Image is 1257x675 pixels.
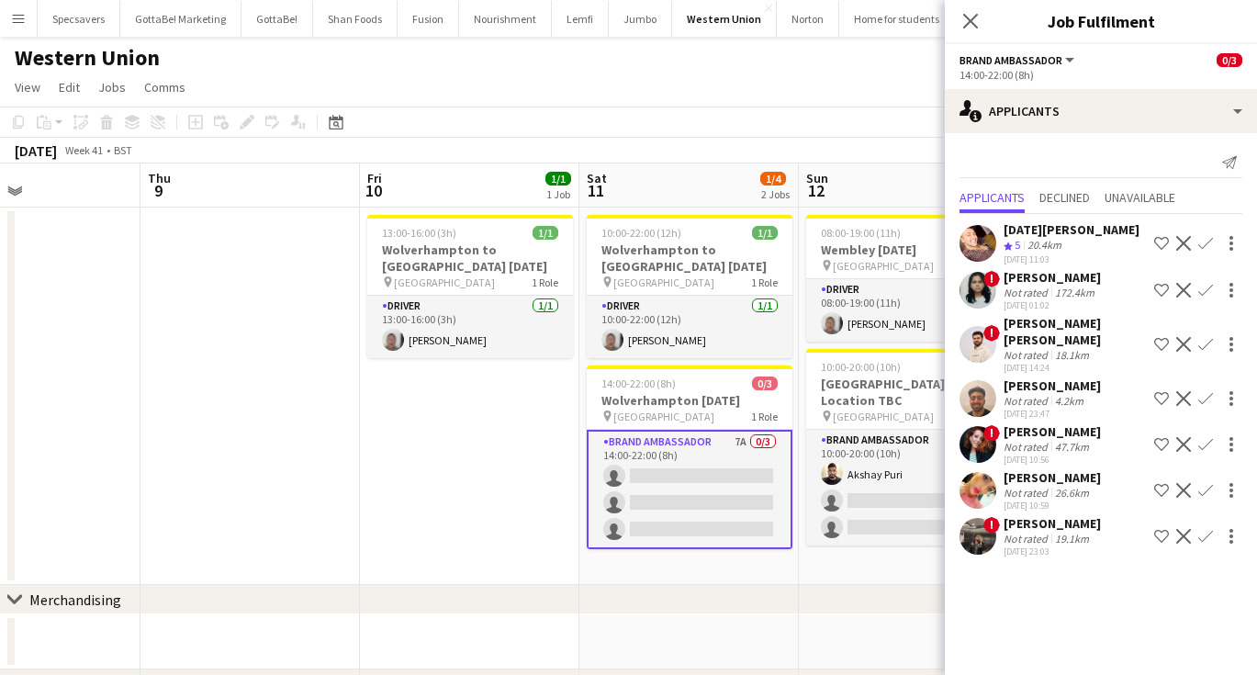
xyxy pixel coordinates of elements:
[806,170,828,186] span: Sun
[1051,532,1093,546] div: 19.1km
[751,276,778,289] span: 1 Role
[532,276,558,289] span: 1 Role
[1004,253,1139,265] div: [DATE] 11:03
[839,1,955,37] button: Home for students
[1051,394,1087,408] div: 4.2km
[584,180,607,201] span: 11
[821,226,901,240] span: 08:00-19:00 (11h)
[833,259,934,273] span: [GEOGRAPHIC_DATA]
[945,9,1257,33] h3: Job Fulfilment
[241,1,313,37] button: GottaBe!
[1004,362,1147,374] div: [DATE] 14:24
[15,79,40,96] span: View
[609,1,672,37] button: Jumbo
[148,170,171,186] span: Thu
[459,1,552,37] button: Nourishment
[1004,394,1051,408] div: Not rated
[61,143,107,157] span: Week 41
[587,430,792,549] app-card-role: Brand Ambassador7A0/314:00-22:00 (8h)
[1051,440,1093,454] div: 47.7km
[365,180,382,201] span: 10
[1004,486,1051,500] div: Not rated
[960,53,1077,67] button: Brand Ambassador
[394,276,495,289] span: [GEOGRAPHIC_DATA]
[821,360,901,374] span: 10:00-20:00 (10h)
[145,180,171,201] span: 9
[1004,469,1101,486] div: [PERSON_NAME]
[1004,515,1101,532] div: [PERSON_NAME]
[806,279,1012,342] app-card-role: Driver1/108:00-19:00 (11h)[PERSON_NAME]
[833,410,934,423] span: [GEOGRAPHIC_DATA]
[587,170,607,186] span: Sat
[552,1,609,37] button: Lemfi
[1004,348,1051,362] div: Not rated
[806,349,1012,546] app-job-card: 10:00-20:00 (10h)1/3[GEOGRAPHIC_DATA] [DATE]--Location TBC [GEOGRAPHIC_DATA]1 RoleBrand Ambassado...
[533,226,558,240] span: 1/1
[983,325,1000,342] span: !
[1004,423,1101,440] div: [PERSON_NAME]
[587,366,792,549] app-job-card: 14:00-22:00 (8h)0/3Wolverhampton [DATE] [GEOGRAPHIC_DATA]1 RoleBrand Ambassador7A0/314:00-22:00 (8h)
[1217,53,1242,67] span: 0/3
[806,376,1012,409] h3: [GEOGRAPHIC_DATA] [DATE]--Location TBC
[382,226,456,240] span: 13:00-16:00 (3h)
[1051,348,1093,362] div: 18.1km
[367,170,382,186] span: Fri
[1004,299,1101,311] div: [DATE] 01:02
[546,187,570,201] div: 1 Job
[114,143,132,157] div: BST
[59,79,80,96] span: Edit
[1015,238,1020,252] span: 5
[144,79,185,96] span: Comms
[7,75,48,99] a: View
[960,191,1025,204] span: Applicants
[1105,191,1175,204] span: Unavailable
[120,1,241,37] button: GottaBe! Marketing
[51,75,87,99] a: Edit
[803,180,828,201] span: 12
[960,68,1242,82] div: 14:00-22:00 (8h)
[760,172,786,186] span: 1/4
[1004,377,1101,394] div: [PERSON_NAME]
[1004,408,1101,420] div: [DATE] 23:47
[29,591,121,609] div: Merchandising
[1004,440,1051,454] div: Not rated
[777,1,839,37] button: Norton
[945,89,1257,133] div: Applicants
[98,79,126,96] span: Jobs
[1004,532,1051,546] div: Not rated
[751,410,778,423] span: 1 Role
[398,1,459,37] button: Fusion
[1004,454,1101,466] div: [DATE] 10:56
[38,1,120,37] button: Specsavers
[1004,221,1139,238] div: [DATE][PERSON_NAME]
[137,75,193,99] a: Comms
[761,187,790,201] div: 2 Jobs
[1004,286,1051,299] div: Not rated
[587,392,792,409] h3: Wolverhampton [DATE]
[587,296,792,358] app-card-role: Driver1/110:00-22:00 (12h)[PERSON_NAME]
[1051,286,1098,299] div: 172.4km
[672,1,777,37] button: Western Union
[601,377,676,390] span: 14:00-22:00 (8h)
[1004,315,1147,348] div: [PERSON_NAME] [PERSON_NAME]
[15,44,160,72] h1: Western Union
[367,296,573,358] app-card-role: Driver1/113:00-16:00 (3h)[PERSON_NAME]
[806,430,1012,546] app-card-role: Brand Ambassador11A1/310:00-20:00 (10h)Akshay Puri
[960,53,1062,67] span: Brand Ambassador
[15,141,57,160] div: [DATE]
[1039,191,1090,204] span: Declined
[806,242,1012,258] h3: Wembley [DATE]
[587,215,792,358] div: 10:00-22:00 (12h)1/1Wolverhampton to [GEOGRAPHIC_DATA] [DATE] [GEOGRAPHIC_DATA]1 RoleDriver1/110:...
[983,425,1000,442] span: !
[587,242,792,275] h3: Wolverhampton to [GEOGRAPHIC_DATA] [DATE]
[313,1,398,37] button: Shan Foods
[545,172,571,186] span: 1/1
[983,517,1000,534] span: !
[613,410,714,423] span: [GEOGRAPHIC_DATA]
[1024,238,1065,253] div: 20.4km
[806,215,1012,342] app-job-card: 08:00-19:00 (11h)1/1Wembley [DATE] [GEOGRAPHIC_DATA]1 RoleDriver1/108:00-19:00 (11h)[PERSON_NAME]
[1051,486,1093,500] div: 26.6km
[1004,546,1101,557] div: [DATE] 23:03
